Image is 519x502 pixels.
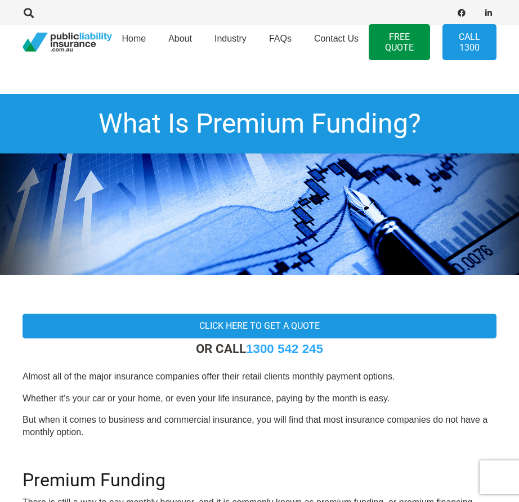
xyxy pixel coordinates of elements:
a: Home [110,22,157,62]
a: Contact Us [303,22,370,62]
a: 1300 542 245 [246,342,323,356]
a: Industry [203,22,258,62]
span: Contact Us [314,34,359,43]
h2: Premium Funding [23,456,496,491]
span: About [168,34,192,43]
strong: OR CALL [196,341,323,356]
a: Click here to get a quote [23,314,496,339]
a: About [157,22,203,62]
a: Call 1300 [442,24,496,60]
p: But when it comes to business and commercial insurance, you will find that most insurance compani... [23,414,496,439]
a: Facebook [454,5,469,21]
span: Industry [214,34,247,43]
p: Almost all of the major insurance companies offer their retail clients monthly payment options. [23,370,496,383]
span: FAQs [269,34,292,43]
a: Search [17,3,40,23]
p: Whether it’s your car or your home, or even your life insurance, paying by the month is easy. [23,392,496,405]
a: FREE QUOTE [369,24,430,60]
span: Home [122,34,146,43]
a: FAQs [258,22,303,62]
a: LinkedIn [481,5,496,21]
a: pli_logotransparent [23,33,112,52]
